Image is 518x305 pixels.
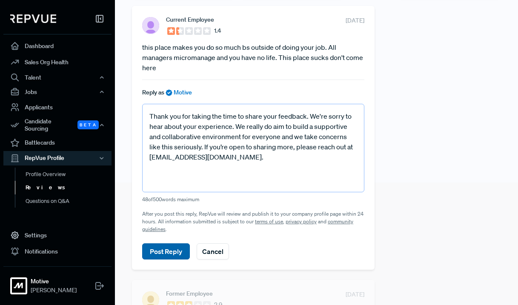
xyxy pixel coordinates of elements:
a: Notifications [3,243,112,259]
div: Candidate Sourcing [3,115,112,135]
article: this place makes you do so much bs outside of doing your job. All managers micromanage and you ha... [142,42,364,73]
button: Post Reply [142,243,190,259]
a: Applicants [3,99,112,115]
a: Settings [3,227,112,243]
p: After you post this reply, RepVue will review and publish it to your company profile page within ... [142,210,364,233]
button: Cancel [197,243,229,259]
span: Beta [77,120,99,129]
a: terms of use [255,218,283,225]
a: MotiveMotive[PERSON_NAME] [3,266,112,298]
img: Motive [12,279,26,293]
a: Reviews [15,181,123,194]
strong: Motive [31,277,77,286]
a: Sales Org Health [3,54,112,70]
a: Battlecards [3,135,112,151]
p: 48 of 500 words maximum [142,196,364,203]
span: Motive [174,88,192,96]
a: Profile Overview [15,168,123,181]
a: Questions on Q&A [15,194,123,208]
img: RepVue [10,14,56,23]
span: [DATE] [346,16,364,25]
button: Talent [3,70,112,85]
a: privacy policy [286,218,317,225]
button: Candidate Sourcing Beta [3,115,112,135]
button: RepVue Profile [3,151,112,165]
a: Dashboard [3,38,112,54]
span: 1.4 [214,26,221,35]
button: Jobs [3,85,112,99]
a: community guidelines [142,218,353,233]
span: Reply as [142,88,164,96]
span: Current Employee [166,16,214,23]
span: [PERSON_NAME] [31,286,77,295]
